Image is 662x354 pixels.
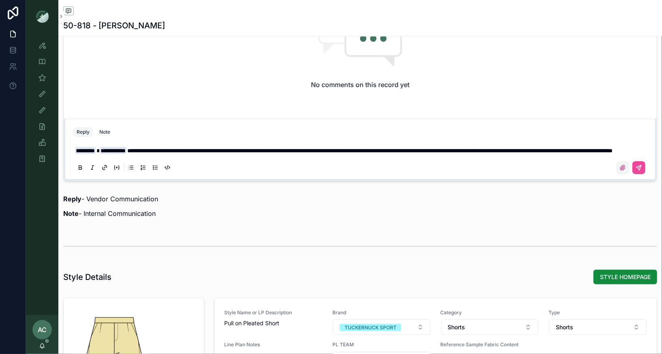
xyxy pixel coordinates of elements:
[36,10,49,23] img: App logo
[556,323,573,331] span: Shorts
[99,129,110,135] div: Note
[224,342,323,348] span: Line Plan Notes
[63,209,79,218] strong: Note
[63,271,111,283] h1: Style Details
[63,20,165,31] h1: 50-818 - [PERSON_NAME]
[311,80,409,90] h2: No comments on this record yet
[345,324,396,331] div: TUCKERNUCK SPORT
[63,209,657,218] p: - Internal Communication
[38,325,47,335] span: AC
[441,320,539,335] button: Select Button
[73,127,93,137] button: Reply
[441,342,539,348] span: Reference Sample Fabric Content
[549,320,647,335] button: Select Button
[600,273,651,281] span: STYLE HOMEPAGE
[332,342,431,348] span: PL TEAM
[448,323,465,331] span: Shorts
[332,309,431,316] span: Brand
[96,127,114,137] button: Note
[63,195,81,203] strong: Reply
[224,319,323,327] span: Pull on Pleated Short
[224,309,323,316] span: Style Name or LP Description
[333,320,431,335] button: Select Button
[593,270,657,284] button: STYLE HOMEPAGE
[441,309,539,316] span: Category
[63,194,657,204] p: - Vendor Communication
[26,32,58,177] div: scrollable content
[548,309,647,316] span: Type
